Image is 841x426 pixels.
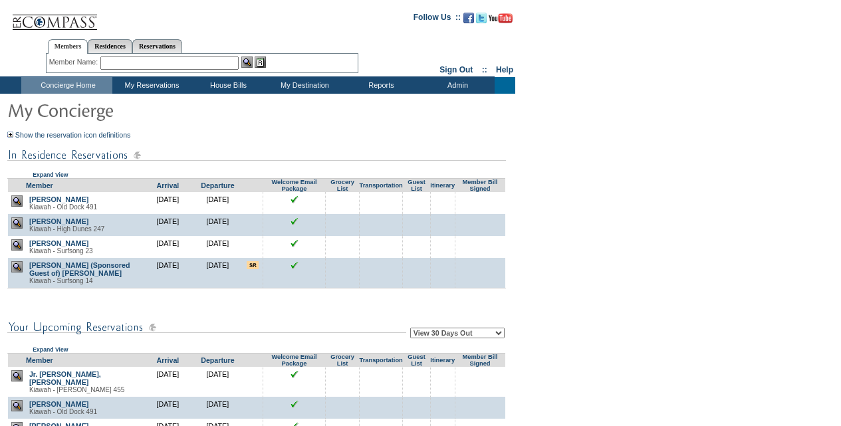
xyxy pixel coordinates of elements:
[26,181,53,189] a: Member
[143,192,193,214] td: [DATE]
[7,319,406,336] img: subTtlConUpcomingReservatio.gif
[359,182,402,189] a: Transportation
[193,258,243,288] td: [DATE]
[381,370,382,371] img: blank.gif
[463,179,498,192] a: Member Bill Signed
[342,77,418,94] td: Reports
[442,422,443,423] img: blank.gif
[29,370,101,386] a: Jr. [PERSON_NAME], [PERSON_NAME]
[480,239,481,240] img: blank.gif
[11,370,23,381] img: view
[442,217,443,218] img: blank.gif
[26,356,53,364] a: Member
[29,203,97,211] span: Kiawah - Old Dock 491
[291,239,299,247] img: chkSmaller.gif
[408,354,425,367] a: Guest List
[416,400,417,401] img: blank.gif
[15,131,131,139] a: Show the reservation icon definitions
[476,13,487,23] img: Follow us on Twitter
[442,261,443,262] img: blank.gif
[359,357,402,364] a: Transportation
[330,179,354,192] a: Grocery List
[463,354,498,367] a: Member Bill Signed
[143,214,193,236] td: [DATE]
[29,261,130,277] a: [PERSON_NAME] (Sponsored Guest of) [PERSON_NAME]
[29,277,93,284] span: Kiawah - Surfsong 14
[482,65,487,74] span: ::
[29,225,104,233] span: Kiawah - High Dunes 247
[11,195,23,207] img: view
[11,217,23,229] img: view
[480,422,481,423] img: blank.gif
[442,370,443,371] img: blank.gif
[381,422,382,423] img: blank.gif
[193,236,243,258] td: [DATE]
[143,236,193,258] td: [DATE]
[480,400,481,401] img: blank.gif
[193,192,243,214] td: [DATE]
[29,247,93,255] span: Kiawah - Surfsong 23
[330,354,354,367] a: Grocery List
[480,370,481,371] img: blank.gif
[416,239,417,240] img: blank.gif
[143,258,193,288] td: [DATE]
[241,56,253,68] img: View
[463,17,474,25] a: Become our fan on Facebook
[157,181,180,189] a: Arrival
[430,182,455,189] a: Itinerary
[291,195,299,203] img: chkSmaller.gif
[480,261,481,262] img: blank.gif
[11,261,23,272] img: view
[439,65,473,74] a: Sign Out
[189,77,265,94] td: House Bills
[442,239,443,240] img: blank.gif
[201,181,234,189] a: Departure
[48,39,88,54] a: Members
[143,367,193,397] td: [DATE]
[430,357,455,364] a: Itinerary
[29,408,97,415] span: Kiawah - Old Dock 491
[291,217,299,225] img: chkSmaller.gif
[29,217,88,225] a: [PERSON_NAME]
[381,261,382,262] img: blank.gif
[143,397,193,419] td: [DATE]
[381,239,382,240] img: blank.gif
[193,397,243,419] td: [DATE]
[193,214,243,236] td: [DATE]
[11,400,23,411] img: view
[489,13,513,23] img: Subscribe to our YouTube Channel
[33,171,68,178] a: Expand View
[11,3,98,31] img: Compass Home
[416,422,417,423] img: blank.gif
[88,39,132,53] a: Residences
[442,400,443,401] img: blank.gif
[29,400,88,408] a: [PERSON_NAME]
[381,400,382,401] img: blank.gif
[480,217,481,218] img: blank.gif
[496,65,513,74] a: Help
[291,400,299,408] img: chkSmaller.gif
[265,77,342,94] td: My Destination
[271,179,316,192] a: Welcome Email Package
[463,13,474,23] img: Become our fan on Facebook
[112,77,189,94] td: My Reservations
[29,239,88,247] a: [PERSON_NAME]
[29,386,124,393] span: Kiawah - [PERSON_NAME] 455
[291,261,299,269] img: chkSmaller.gif
[414,11,461,27] td: Follow Us ::
[247,261,259,269] input: There are special requests for this reservation!
[33,346,68,353] a: Expand View
[21,77,112,94] td: Concierge Home
[476,17,487,25] a: Follow us on Twitter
